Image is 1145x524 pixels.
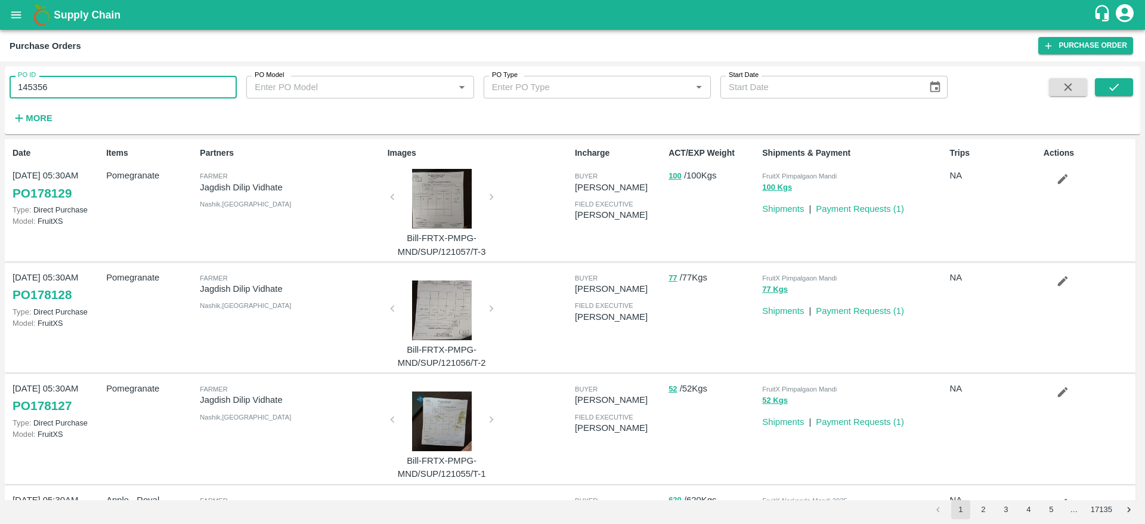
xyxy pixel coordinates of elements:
[10,76,237,98] input: Enter PO ID
[13,271,101,284] p: [DATE] 05:30AM
[200,414,291,421] span: Nashik , [GEOGRAPHIC_DATA]
[669,169,757,183] p: / 100 Kgs
[575,201,633,208] span: field executive
[669,494,682,507] button: 620
[575,421,664,434] p: [PERSON_NAME]
[691,79,707,95] button: Open
[575,181,664,194] p: [PERSON_NAME]
[729,70,759,80] label: Start Date
[13,429,101,440] p: FruitXS
[669,271,757,285] p: / 77 Kgs
[13,418,31,427] span: Type:
[924,76,946,98] button: Choose date
[54,9,120,21] b: Supply Chain
[762,306,804,316] a: Shipments
[575,147,664,159] p: Incharge
[669,272,677,285] button: 77
[762,204,804,214] a: Shipments
[762,394,788,408] button: 52 Kgs
[762,283,788,297] button: 77 Kgs
[669,383,677,396] button: 52
[200,393,382,406] p: Jagdish Dilip Vidhate
[720,76,919,98] input: Start Date
[200,201,291,208] span: Nashik , [GEOGRAPHIC_DATA]
[388,147,570,159] p: Images
[1093,4,1114,26] div: customer-support
[669,147,757,159] p: ACT/EXP Weight
[26,113,52,123] strong: More
[1038,37,1133,54] a: Purchase Order
[200,497,227,504] span: Farmer
[13,183,72,204] a: PO178129
[1044,147,1132,159] p: Actions
[250,79,435,95] input: Enter PO Model
[762,417,804,427] a: Shipments
[30,3,54,27] img: logo
[13,494,101,507] p: [DATE] 05:30AM
[200,181,382,194] p: Jagdish Dilip Vidhate
[950,147,1039,159] p: Trips
[200,275,227,282] span: Farmer
[575,275,598,282] span: buyer
[397,232,487,258] p: Bill-FRTX-PMPG-MND/SUP/121057/T-3
[762,181,792,195] button: 100 Kgs
[106,382,195,395] p: Pomegranate
[13,417,101,429] p: Direct Purchase
[18,70,36,80] label: PO ID
[10,108,55,128] button: More
[13,318,101,329] p: FruitXS
[13,395,72,417] a: PO178127
[950,271,1039,284] p: NA
[997,500,1016,519] button: Go to page 3
[1119,500,1138,519] button: Go to next page
[927,500,1140,519] nav: pagination navigation
[762,172,837,180] span: FruitX Pimpalgaon Mandi
[255,70,284,80] label: PO Model
[454,79,469,95] button: Open
[950,382,1039,395] p: NA
[13,204,101,215] p: Direct Purchase
[492,70,518,80] label: PO Type
[762,275,837,282] span: FruitX Pimpalgaon Mandi
[1042,500,1061,519] button: Go to page 5
[950,169,1039,182] p: NA
[10,38,81,54] div: Purchase Orders
[487,79,672,95] input: Enter PO Type
[575,497,598,504] span: buyer
[106,169,195,182] p: Pomegranate
[200,386,227,393] span: Farmer
[974,500,993,519] button: Go to page 2
[669,494,757,507] p: / 620 Kgs
[804,411,811,429] div: |
[13,169,101,182] p: [DATE] 05:30AM
[13,382,101,395] p: [DATE] 05:30AM
[13,284,72,306] a: PO178128
[13,307,31,316] span: Type:
[575,310,664,323] p: [PERSON_NAME]
[1019,500,1038,519] button: Go to page 4
[1087,500,1116,519] button: Go to page 17135
[804,300,811,318] div: |
[762,147,945,159] p: Shipments & Payment
[1064,504,1084,516] div: …
[200,172,227,180] span: Farmer
[816,417,904,427] a: Payment Requests (1)
[13,217,35,226] span: Model:
[575,386,598,393] span: buyer
[575,393,664,406] p: [PERSON_NAME]
[669,169,682,183] button: 100
[13,215,101,227] p: FruitXS
[575,414,633,421] span: field executive
[669,382,757,396] p: / 52 Kgs
[13,147,101,159] p: Date
[13,205,31,214] span: Type:
[950,494,1039,507] p: NA
[575,172,598,180] span: buyer
[106,271,195,284] p: Pomegranate
[54,7,1093,23] a: Supply Chain
[2,1,30,29] button: open drawer
[106,147,195,159] p: Items
[575,282,664,295] p: [PERSON_NAME]
[200,302,291,309] span: Nashik , [GEOGRAPHIC_DATA]
[13,319,35,328] span: Model:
